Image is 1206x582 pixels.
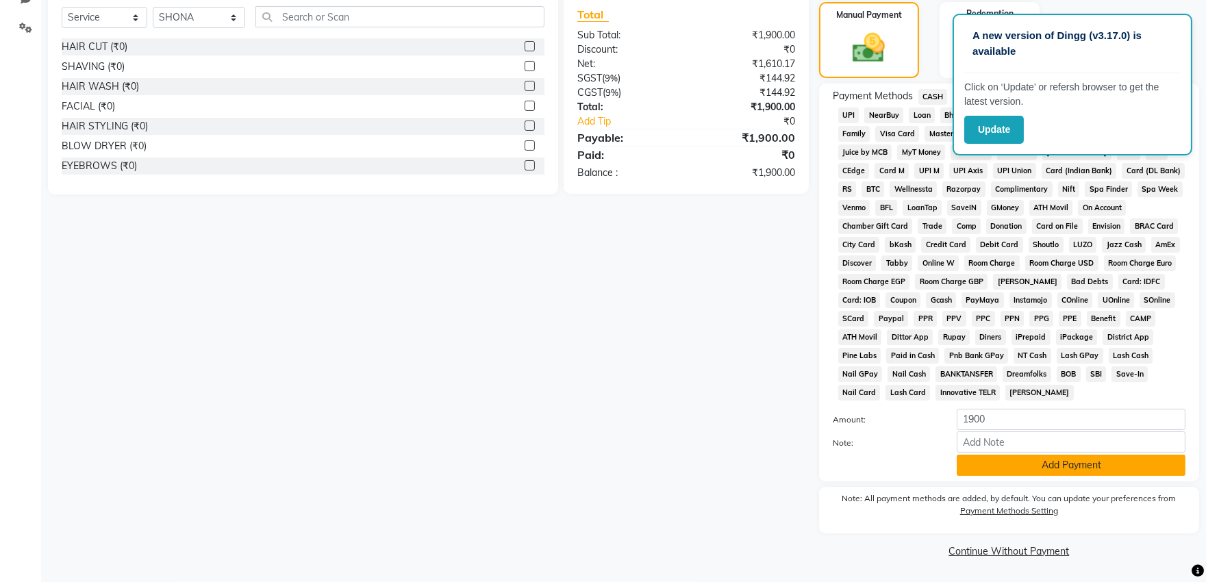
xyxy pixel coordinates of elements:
span: Comp [952,218,981,234]
span: Tabby [881,255,912,271]
span: Room Charge USD [1025,255,1098,271]
div: ₹1,610.17 [686,57,805,71]
span: Dittor App [887,329,933,345]
div: Paid: [567,147,686,163]
div: EYEBROWS (₹0) [62,159,137,173]
label: Note: All payment methods are added, by default. You can update your preferences from [833,492,1185,522]
div: BLOW DRYER (₹0) [62,139,147,153]
span: LoanTap [903,200,942,216]
span: Innovative TELR [935,385,1000,401]
span: Donation [986,218,1027,234]
span: Gcash [926,292,956,308]
span: Visa Card [875,126,919,142]
div: Sub Total: [567,28,686,42]
span: BFL [875,200,897,216]
span: CEdge [838,163,870,179]
span: Complimentary [991,181,1053,197]
span: Master Card [925,126,977,142]
span: PPC [972,311,995,327]
div: HAIR WASH (₹0) [62,79,139,94]
span: Chamber Gift Card [838,218,913,234]
span: Razorpay [942,181,985,197]
label: Note: [822,437,947,449]
span: UPI M [914,163,944,179]
a: Add Tip [567,114,706,129]
span: Card M [875,163,909,179]
span: Instamojo [1009,292,1052,308]
label: Manual Payment [836,9,902,21]
span: bKash [885,237,916,253]
span: Juice by MCB [838,144,892,160]
span: Discover [838,255,877,271]
span: City Card [838,237,880,253]
span: Trade [918,218,946,234]
label: Payment Methods Setting [960,505,1058,517]
label: Redemption [966,8,1014,20]
span: Bad Debts [1067,274,1113,290]
span: Credit Card [921,237,970,253]
span: UPI [838,107,859,123]
span: BharatPay [940,107,987,123]
span: RS [838,181,857,197]
span: Rupay [938,329,970,345]
span: [PERSON_NAME] [993,274,1061,290]
span: PPN [1001,311,1025,327]
span: Total [577,8,609,22]
span: NT Cash [1014,348,1051,364]
span: Coupon [885,292,920,308]
div: ( ) [567,86,686,100]
span: Room Charge Euro [1104,255,1177,271]
span: Benefit [1087,311,1120,327]
span: Card (Indian Bank) [1042,163,1117,179]
span: Lash Card [885,385,930,401]
span: BOB [1057,366,1081,382]
span: Spa Finder [1085,181,1132,197]
span: LUZO [1069,237,1097,253]
span: Dreamfolks [1003,366,1051,382]
span: UPI Union [993,163,1036,179]
span: CAMP [1126,311,1156,327]
span: 9% [605,73,618,84]
img: _cash.svg [842,29,895,66]
span: SBI [1086,366,1107,382]
span: BRAC Card [1130,218,1178,234]
span: UPI Axis [949,163,988,179]
span: MariDeal [951,144,992,160]
span: Card on File [1032,218,1083,234]
span: Save-In [1111,366,1148,382]
span: GMoney [987,200,1024,216]
span: Paid in Cash [886,348,939,364]
div: Payable: [567,129,686,146]
span: NearBuy [864,107,903,123]
span: UOnline [1098,292,1134,308]
span: Card: IOB [838,292,881,308]
button: Update [964,116,1024,144]
span: On Account [1078,200,1126,216]
span: Nift [1058,181,1080,197]
button: Add Payment [957,455,1185,476]
div: ₹0 [686,42,805,57]
div: Discount: [567,42,686,57]
span: SGST [577,72,602,84]
div: ( ) [567,71,686,86]
span: CASH [918,89,948,105]
div: ₹1,900.00 [686,129,805,146]
span: PPG [1029,311,1053,327]
div: ₹0 [706,114,805,129]
span: 9% [605,87,618,98]
span: COnline [1057,292,1093,308]
span: AmEx [1151,237,1180,253]
a: Continue Without Payment [822,544,1196,559]
div: ₹144.92 [686,86,805,100]
span: Debit Card [976,237,1023,253]
div: ₹1,900.00 [686,100,805,114]
span: District App [1103,329,1153,345]
span: Pine Labs [838,348,881,364]
input: Amount [957,409,1185,430]
span: ATH Movil [838,329,882,345]
label: Amount: [822,414,947,426]
span: Lash GPay [1057,348,1103,364]
div: Total: [567,100,686,114]
span: Diners [975,329,1006,345]
span: SaveIN [947,200,981,216]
